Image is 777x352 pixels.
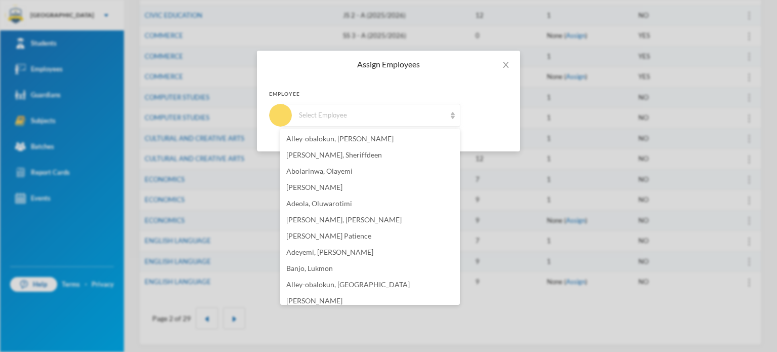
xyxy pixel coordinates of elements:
[299,110,446,121] div: Select Employee
[286,231,371,240] span: [PERSON_NAME] Patience
[502,61,510,69] i: icon: close
[286,183,342,191] span: [PERSON_NAME]
[286,248,373,256] span: Adeyemi, [PERSON_NAME]
[269,59,508,70] div: Assign Employees
[286,215,402,224] span: [PERSON_NAME], [PERSON_NAME]
[286,280,410,289] span: Alley-obalokun, [GEOGRAPHIC_DATA]
[286,199,352,208] span: Adeola, Oluwarotimi
[286,264,333,272] span: Banjo, Lukmon
[286,150,382,159] span: [PERSON_NAME], Sheriffdeen
[286,296,342,305] span: [PERSON_NAME]
[269,104,292,127] img: EMPLOYEE
[492,51,520,79] button: Close
[286,134,394,143] span: Alley-obalokun, [PERSON_NAME]
[269,90,508,98] div: Employee
[286,167,353,175] span: Abolarinwa, Olayemi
